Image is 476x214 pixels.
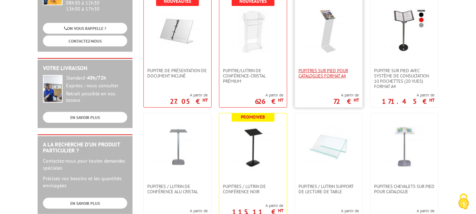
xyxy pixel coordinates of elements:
img: Pupitres sur pied pour catalogues format A4 [306,8,352,54]
span: PUPITRES CHEVALETS SUR PIED POUR CATALOGUE [374,184,435,194]
sup: HT [278,208,283,214]
sup: HT [354,97,359,103]
a: ON VOUS RAPPELLE ? [43,23,127,34]
p: 171.45 € [382,99,435,103]
a: PUPITRES CHEVALETS SUR PIED POUR CATALOGUE [371,184,438,194]
p: Précisez vos besoins et les quantités envisagées [43,175,127,189]
p: Contactez-nous pour toutes demandes spéciales [43,157,127,171]
div: Standard : [66,75,127,81]
a: Pupitre/Lutrin de conférence-Cristal Prémium [219,68,287,84]
img: PUPITRES CHEVALETS SUR PIED POUR CATALOGUE [381,124,427,170]
div: Express : nous consulter [66,83,127,89]
span: Pupitre sur pied avec système de consultation 10 pochettes (20 vues) format A4 [374,68,435,89]
strong: 48h/72h [87,75,106,81]
a: Pupitres / lutrin de conférence Noir [219,184,287,194]
img: Pupitres / Lutrin support de lecture de table [306,124,352,170]
span: Pupitre/Lutrin de conférence-Cristal Prémium [223,68,283,84]
span: A partir de [219,203,283,208]
img: Pupitres / lutrin de conférence Alu Cristal [155,124,200,170]
span: A partir de [402,208,435,214]
span: A partir de [382,92,435,98]
img: Cookies (fenêtre modale) [455,193,472,210]
span: Pupitre de présentation de document incliné [147,68,208,78]
a: Pupitre sur pied avec système de consultation 10 pochettes (20 vues) format A4 [371,68,438,89]
p: 27.05 € [170,99,208,103]
span: A partir de [333,92,359,98]
span: Pupitres / lutrin de conférence Alu Cristal [147,184,208,194]
div: Retrait possible en nos locaux [66,91,127,103]
p: 115.11 € [232,210,283,214]
a: Pupitres sur pied pour catalogues format A4 [295,68,362,78]
h2: Votre livraison [43,65,127,71]
h2: A la recherche d'un produit particulier ? [43,141,127,154]
span: A partir de [168,208,208,214]
img: widget-livraison.jpg [43,75,63,103]
img: Pupitre de présentation de document incliné [155,8,200,54]
a: Pupitre de présentation de document incliné [144,68,211,78]
a: Pupitres / lutrin de conférence Alu Cristal [144,184,211,194]
img: Pupitre/Lutrin de conférence-Cristal Prémium [230,8,276,54]
sup: HT [202,97,208,103]
button: Cookies (fenêtre modale) [451,190,476,214]
span: Pupitres / lutrin de conférence Noir [223,184,283,194]
sup: HT [278,97,283,103]
img: Pupitre sur pied avec système de consultation 10 pochettes (20 vues) format A4 [381,8,427,54]
img: Pupitres / lutrin de conférence Noir [230,124,276,170]
p: 72 € [333,99,359,103]
a: CONTACTEZ-NOUS [43,36,127,46]
span: A partir de [170,92,208,98]
span: A partir de [325,208,359,214]
p: 626 € [255,99,283,103]
a: EN SAVOIR PLUS [43,112,127,123]
sup: HT [429,97,435,103]
a: Pupitres / Lutrin support de lecture de table [295,184,362,194]
span: Pupitres sur pied pour catalogues format A4 [298,68,359,78]
a: EN SAVOIR PLUS [43,198,127,209]
b: Promoweb [241,114,265,120]
span: Pupitres / Lutrin support de lecture de table [298,184,359,194]
span: A partir de [255,92,283,98]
